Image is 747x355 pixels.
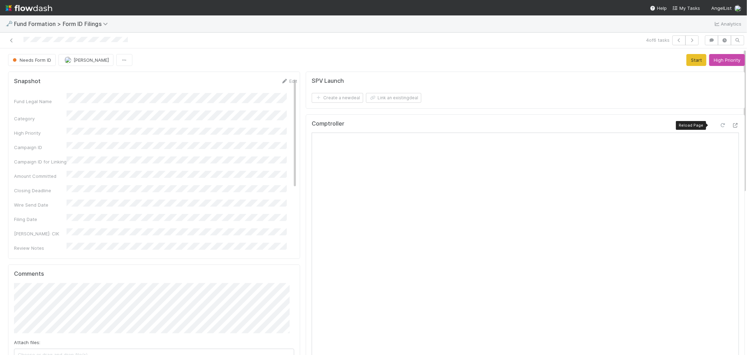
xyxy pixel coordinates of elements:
a: Edit [281,78,297,84]
h5: Comptroller [312,120,344,127]
div: Campaign ID for Linking [14,158,67,165]
h5: Snapshot [14,78,41,85]
div: Category [14,115,67,122]
span: 4 of 6 tasks [646,36,670,43]
span: Fund Formation > Form ID Filings [14,20,111,27]
img: avatar_cd4e5e5e-3003-49e5-bc76-fd776f359de9.png [734,5,741,12]
div: Closing Deadline [14,187,67,194]
div: [PERSON_NAME]: CIK [14,230,67,237]
div: Wire Send Date [14,201,67,208]
div: Help [650,5,667,12]
a: My Tasks [672,5,700,12]
div: Fund Legal Name [14,98,67,105]
button: Start [686,54,706,66]
span: [PERSON_NAME] [74,57,109,63]
span: AngelList [711,5,732,11]
label: Attach files: [14,339,40,346]
button: Link an existingdeal [366,93,421,103]
img: logo-inverted-e16ddd16eac7371096b0.svg [6,2,52,14]
div: High Priority [14,129,67,136]
div: Campaign ID [14,144,67,151]
h5: SPV Launch [312,78,344,85]
div: Review Notes [14,245,67,252]
button: High Priority [709,54,745,66]
a: Analytics [714,20,741,28]
button: [PERSON_NAME] [58,54,113,66]
button: Needs Form ID [8,54,56,66]
div: Amount Committed [14,173,67,180]
h5: Comments [14,270,294,277]
span: 🗝️ [6,21,13,27]
span: My Tasks [672,5,700,11]
button: Create a newdeal [312,93,363,103]
div: Filing Date [14,216,67,223]
span: Needs Form ID [11,57,51,63]
img: avatar_cd4e5e5e-3003-49e5-bc76-fd776f359de9.png [64,56,71,63]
